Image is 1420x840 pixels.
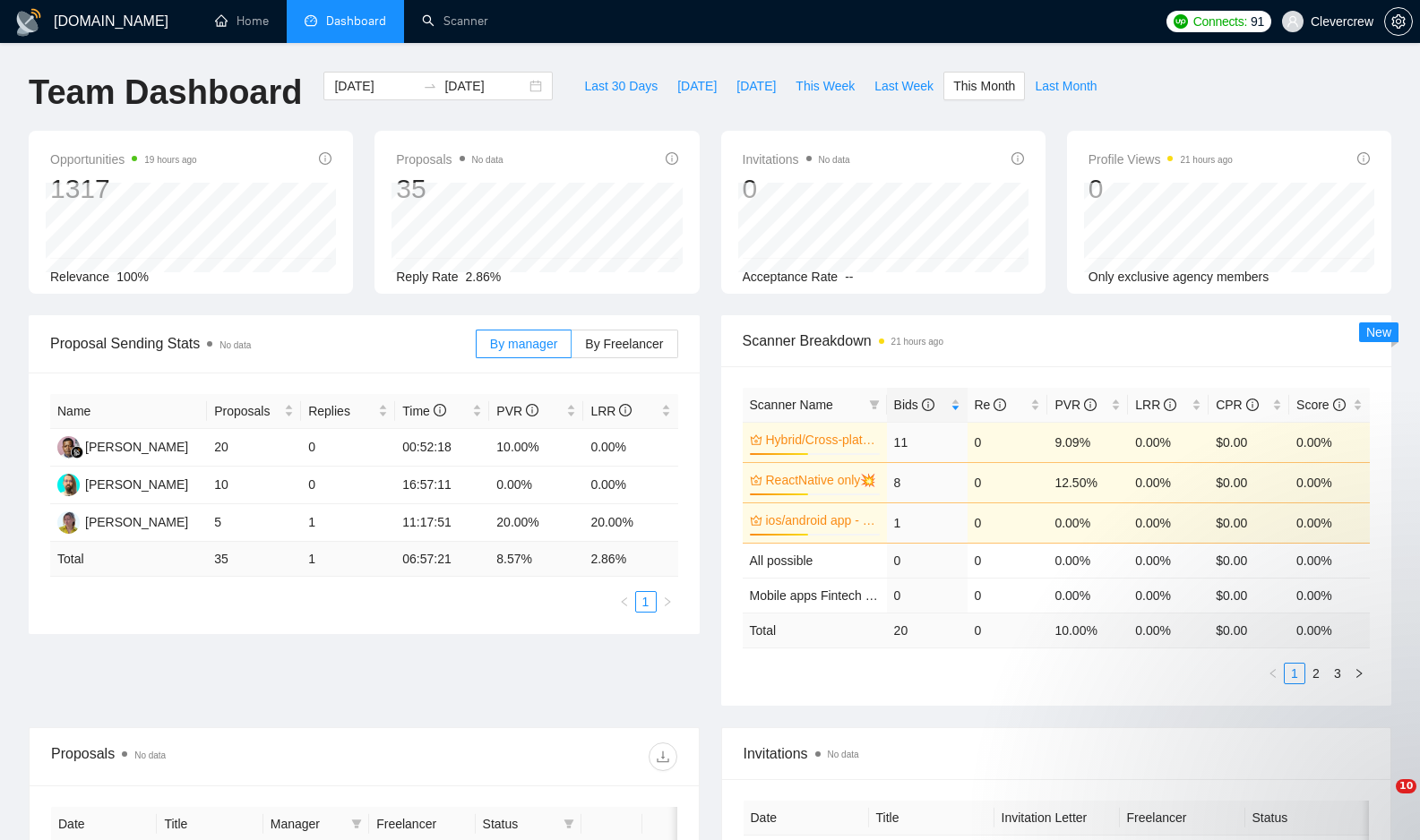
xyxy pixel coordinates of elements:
[1089,149,1233,170] span: Profile Views
[319,152,331,165] span: info-circle
[750,553,813,568] a: All possible
[1025,72,1106,100] button: Last Month
[662,596,673,607] span: right
[583,504,677,542] td: 20.00%
[1289,543,1370,578] td: 0.00%
[301,504,395,542] td: 1
[583,429,677,467] td: 0.00%
[207,467,301,504] td: 10
[922,399,934,411] span: info-circle
[1089,172,1233,206] div: 0
[301,394,395,429] th: Replies
[1054,398,1097,412] span: PVR
[828,750,859,759] span: No data
[301,542,395,577] td: 1
[85,475,188,494] div: [PERSON_NAME]
[301,429,395,467] td: 0
[1251,12,1264,31] span: 91
[1128,502,1209,543] td: 0.00%
[1128,578,1209,613] td: 0.00%
[334,76,416,96] input: Start date
[326,13,386,29] span: Dashboard
[1287,15,1299,28] span: user
[50,332,476,355] span: Proposal Sending Stats
[1180,155,1232,165] time: 21 hours ago
[423,79,437,93] span: swap-right
[766,510,876,530] a: ios/android app - lavazza🦠
[50,172,197,206] div: 1317
[874,76,934,96] span: Last Week
[1135,398,1176,412] span: LRR
[396,172,503,206] div: 35
[649,742,677,771] button: download
[444,76,526,96] input: End date
[207,394,301,429] th: Proposals
[57,439,188,453] a: AM[PERSON_NAME]
[402,404,445,418] span: Time
[650,750,676,764] span: download
[786,72,865,100] button: This Week
[743,172,850,206] div: 0
[614,591,635,613] li: Previous Page
[489,429,583,467] td: 10.00%
[766,470,876,490] a: ReactNative only💥
[968,543,1048,578] td: 0
[50,394,207,429] th: Name
[1359,779,1402,822] iframe: Intercom live chat
[1047,422,1128,462] td: 9.09%
[1089,270,1269,284] span: Only exclusive agency members
[50,149,197,170] span: Opportunities
[667,72,727,100] button: [DATE]
[1357,152,1370,165] span: info-circle
[894,398,934,412] span: Bids
[395,542,489,577] td: 06:57:21
[590,404,632,418] span: LRR
[750,398,833,412] span: Scanner Name
[14,8,43,37] img: logo
[887,578,968,613] td: 0
[574,72,667,100] button: Last 30 Days
[1209,462,1289,502] td: $0.00
[865,72,943,100] button: Last Week
[636,592,656,612] a: 1
[57,474,80,496] img: DK
[116,270,149,284] span: 100%
[819,155,850,165] span: No data
[869,399,880,410] span: filter
[1284,663,1305,684] li: 1
[968,578,1048,613] td: 0
[1396,779,1416,793] span: 10
[1384,7,1413,36] button: setting
[395,429,489,467] td: 00:52:18
[869,801,994,836] th: Title
[472,155,503,165] span: No data
[1128,613,1209,647] td: 0.00 %
[395,467,489,504] td: 16:57:11
[887,613,968,647] td: 20
[743,270,839,284] span: Acceptance Rate
[215,13,269,29] a: homeHome
[968,422,1048,462] td: 0
[743,330,1371,352] span: Scanner Breakdown
[489,504,583,542] td: 20.00%
[968,613,1048,647] td: 0
[85,512,188,532] div: [PERSON_NAME]
[423,79,437,93] span: to
[887,502,968,543] td: 1
[619,596,630,607] span: left
[635,591,657,613] li: 1
[1209,422,1289,462] td: $0.00
[968,502,1048,543] td: 0
[677,76,717,96] span: [DATE]
[1262,663,1284,684] li: Previous Page
[50,542,207,577] td: Total
[57,476,188,491] a: DK[PERSON_NAME]
[207,504,301,542] td: 5
[1289,578,1370,613] td: 0.00%
[975,398,1007,412] span: Re
[526,404,538,416] span: info-circle
[1128,543,1209,578] td: 0.00%
[796,76,855,96] span: This Week
[845,270,853,284] span: --
[1327,663,1348,684] li: 3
